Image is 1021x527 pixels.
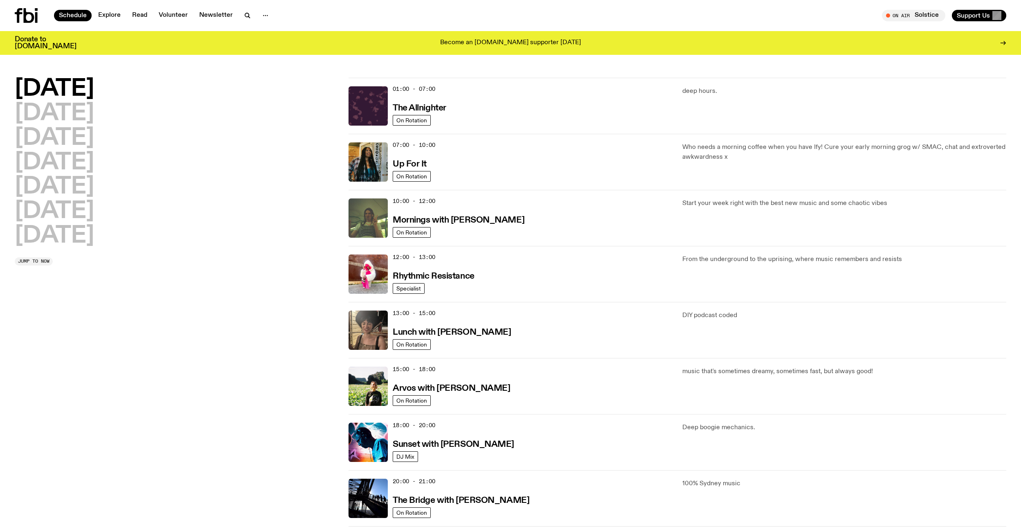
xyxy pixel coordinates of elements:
[194,10,238,21] a: Newsletter
[393,327,511,337] a: Lunch with [PERSON_NAME]
[393,477,435,485] span: 20:00 - 21:00
[15,225,94,248] button: [DATE]
[396,509,427,516] span: On Rotation
[93,10,126,21] a: Explore
[15,127,94,150] button: [DATE]
[952,10,1006,21] button: Support Us
[682,311,1006,320] p: DIY podcast coded
[393,85,435,93] span: 01:00 - 07:00
[393,214,524,225] a: Mornings with [PERSON_NAME]
[349,142,388,182] img: Ify - a Brown Skin girl with black braided twists, looking up to the side with her tongue stickin...
[393,253,435,261] span: 12:00 - 13:00
[396,397,427,403] span: On Rotation
[396,285,421,291] span: Specialist
[349,423,388,462] img: Simon Caldwell stands side on, looking downwards. He has headphones on. Behind him is a brightly ...
[682,198,1006,208] p: Start your week right with the best new music and some chaotic vibes
[54,10,92,21] a: Schedule
[393,384,510,393] h3: Arvos with [PERSON_NAME]
[393,496,529,505] h3: The Bridge with [PERSON_NAME]
[18,259,49,263] span: Jump to now
[15,176,94,198] button: [DATE]
[393,270,475,281] a: Rhythmic Resistance
[349,254,388,294] img: Attu crouches on gravel in front of a brown wall. They are wearing a white fur coat with a hood, ...
[393,328,511,337] h3: Lunch with [PERSON_NAME]
[393,440,514,449] h3: Sunset with [PERSON_NAME]
[393,339,431,350] a: On Rotation
[393,227,431,238] a: On Rotation
[15,200,94,223] button: [DATE]
[15,151,94,174] button: [DATE]
[682,367,1006,376] p: music that's sometimes dreamy, sometimes fast, but always good!
[882,10,945,21] button: On AirSolstice
[393,141,435,149] span: 07:00 - 10:00
[396,117,427,123] span: On Rotation
[682,86,1006,96] p: deep hours.
[957,12,990,19] span: Support Us
[154,10,193,21] a: Volunteer
[349,479,388,518] img: People climb Sydney's Harbour Bridge
[393,115,431,126] a: On Rotation
[393,104,446,113] h3: The Allnighter
[393,395,431,406] a: On Rotation
[393,365,435,373] span: 15:00 - 18:00
[393,421,435,429] span: 18:00 - 20:00
[682,142,1006,162] p: Who needs a morning coffee when you have Ify! Cure your early morning grog w/ SMAC, chat and extr...
[393,283,425,294] a: Specialist
[349,367,388,406] img: Bri is smiling and wearing a black t-shirt. She is standing in front of a lush, green field. Ther...
[15,36,76,50] h3: Donate to [DOMAIN_NAME]
[396,453,414,459] span: DJ Mix
[682,254,1006,264] p: From the underground to the uprising, where music remembers and resists
[682,479,1006,489] p: 100% Sydney music
[393,272,475,281] h3: Rhythmic Resistance
[393,451,418,462] a: DJ Mix
[393,102,446,113] a: The Allnighter
[393,197,435,205] span: 10:00 - 12:00
[393,160,427,169] h3: Up For It
[682,423,1006,432] p: Deep boogie mechanics.
[393,216,524,225] h3: Mornings with [PERSON_NAME]
[396,173,427,179] span: On Rotation
[393,158,427,169] a: Up For It
[15,102,94,125] button: [DATE]
[396,341,427,347] span: On Rotation
[393,309,435,317] span: 13:00 - 15:00
[127,10,152,21] a: Read
[393,439,514,449] a: Sunset with [PERSON_NAME]
[349,198,388,238] img: Jim Kretschmer in a really cute outfit with cute braids, standing on a train holding up a peace s...
[15,78,94,101] button: [DATE]
[393,171,431,182] a: On Rotation
[393,495,529,505] a: The Bridge with [PERSON_NAME]
[396,229,427,235] span: On Rotation
[15,257,53,266] button: Jump to now
[440,39,581,47] p: Become an [DOMAIN_NAME] supporter [DATE]
[393,383,510,393] a: Arvos with [PERSON_NAME]
[393,507,431,518] a: On Rotation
